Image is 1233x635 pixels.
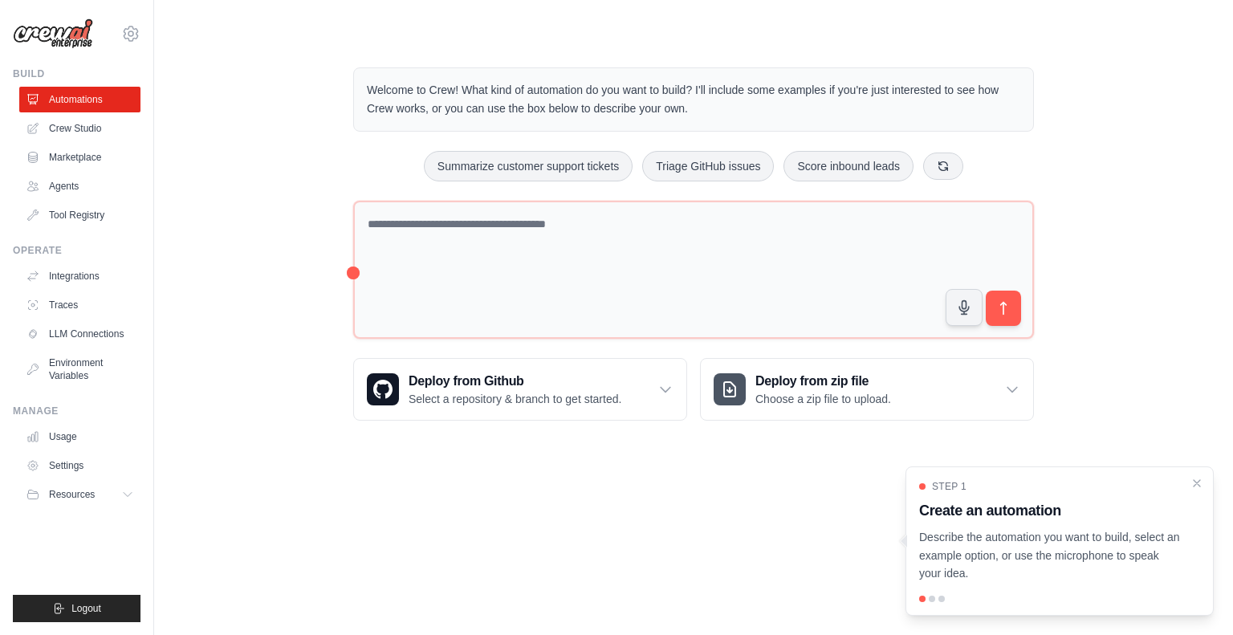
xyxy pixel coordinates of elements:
button: Logout [13,595,140,622]
h3: Deploy from Github [409,372,621,391]
a: Tool Registry [19,202,140,228]
img: Logo [13,18,93,49]
a: Settings [19,453,140,478]
span: Logout [71,602,101,615]
button: Resources [19,482,140,507]
a: LLM Connections [19,321,140,347]
p: Choose a zip file to upload. [755,391,891,407]
span: Step 1 [932,480,966,493]
p: Select a repository & branch to get started. [409,391,621,407]
button: Summarize customer support tickets [424,151,633,181]
a: Agents [19,173,140,199]
p: Welcome to Crew! What kind of automation do you want to build? I'll include some examples if you'... [367,81,1020,118]
h3: Create an automation [919,499,1181,522]
div: Operate [13,244,140,257]
div: Manage [13,405,140,417]
div: Build [13,67,140,80]
span: Resources [49,488,95,501]
a: Usage [19,424,140,450]
button: Score inbound leads [783,151,914,181]
a: Traces [19,292,140,318]
a: Automations [19,87,140,112]
a: Integrations [19,263,140,289]
a: Crew Studio [19,116,140,141]
a: Marketplace [19,145,140,170]
h3: Deploy from zip file [755,372,891,391]
p: Describe the automation you want to build, select an example option, or use the microphone to spe... [919,528,1181,583]
button: Close walkthrough [1190,477,1203,490]
button: Triage GitHub issues [642,151,774,181]
a: Environment Variables [19,350,140,389]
